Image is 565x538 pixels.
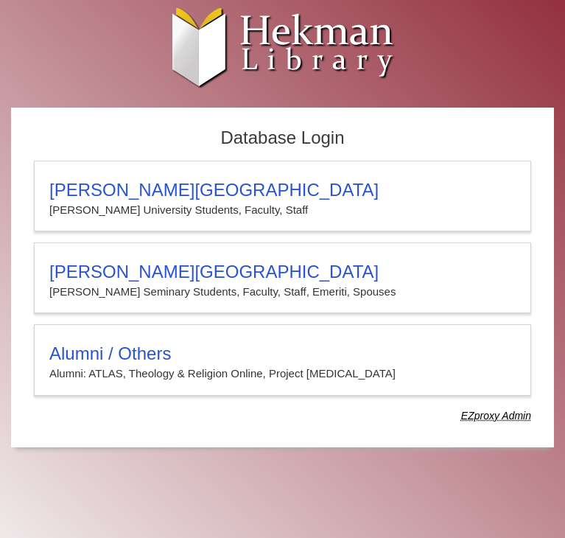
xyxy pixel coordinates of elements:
[49,364,516,383] p: Alumni: ATLAS, Theology & Religion Online, Project [MEDICAL_DATA]
[27,123,538,153] h2: Database Login
[49,200,516,220] p: [PERSON_NAME] University Students, Faculty, Staff
[461,410,531,422] dfn: Use Alumni login
[49,180,516,200] h3: [PERSON_NAME][GEOGRAPHIC_DATA]
[49,343,516,383] summary: Alumni / OthersAlumni: ATLAS, Theology & Religion Online, Project [MEDICAL_DATA]
[49,262,516,282] h3: [PERSON_NAME][GEOGRAPHIC_DATA]
[49,343,516,364] h3: Alumni / Others
[34,161,531,231] a: [PERSON_NAME][GEOGRAPHIC_DATA][PERSON_NAME] University Students, Faculty, Staff
[34,242,531,313] a: [PERSON_NAME][GEOGRAPHIC_DATA][PERSON_NAME] Seminary Students, Faculty, Staff, Emeriti, Spouses
[49,282,516,301] p: [PERSON_NAME] Seminary Students, Faculty, Staff, Emeriti, Spouses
